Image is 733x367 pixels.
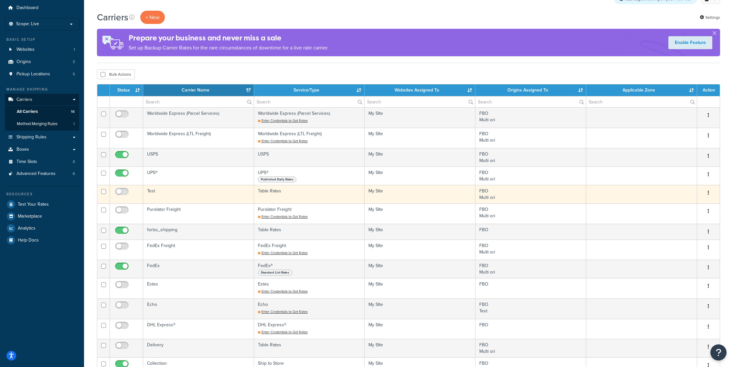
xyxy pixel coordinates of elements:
td: My SIte [365,298,475,319]
span: 3 [73,59,75,65]
td: FBO Multi ori [475,203,586,224]
td: Test [143,185,254,203]
span: Carriers [16,97,32,103]
td: Worldwide Express (Parcel Services) [143,107,254,128]
a: Method Merging Rules 1 [5,118,79,130]
span: Enter Credentials to Get Rates [261,214,308,219]
span: Analytics [18,226,36,231]
a: Analytics [5,222,79,234]
button: + New [140,11,165,24]
td: FedEx® [254,260,365,278]
span: Enter Credentials to Get Rates [261,118,308,123]
span: 1 [73,121,75,127]
li: All Carriers [5,106,79,118]
li: Origins [5,56,79,68]
td: My SIte [365,107,475,128]
td: FBO Test [475,298,586,319]
td: FedEx Freight [143,240,254,260]
td: My SIte [365,148,475,167]
h4: Prepare your business and never miss a sale [129,33,328,43]
td: FBO Multi ori [475,185,586,203]
td: My SIte [365,128,475,148]
a: Help Docs [5,234,79,246]
th: Carrier Name: activate to sort column ascending [143,84,254,96]
td: FBO Multi ori [475,107,586,128]
input: Search [475,96,586,107]
td: Purolator Freight [143,203,254,224]
td: UPS® [143,167,254,185]
span: Origins [16,59,31,65]
a: Enter Credentials to Get Rates [258,309,308,314]
span: 16 [71,109,75,114]
a: Enter Credentials to Get Rates [258,329,308,335]
li: Websites [5,44,79,56]
span: Enter Credentials to Get Rates [261,289,308,294]
td: FBO Multi ori [475,167,586,185]
td: Worldwide Express (LTL Freight) [143,128,254,148]
span: Enter Credentials to Get Rates [261,250,308,255]
a: Enable Feature [668,36,712,49]
button: Open Resource Center [710,344,727,361]
td: FBO [475,278,586,298]
td: My SIte [365,240,475,260]
span: Method Merging Rules [17,121,58,127]
span: 1 [74,47,75,52]
a: All Carriers 16 [5,106,79,118]
td: FedEx [143,260,254,278]
td: My SIte [365,185,475,203]
li: Advanced Features [5,168,79,180]
li: Method Merging Rules [5,118,79,130]
input: Search [143,96,254,107]
span: Advanced Features [16,171,56,177]
span: Dashboard [16,5,38,11]
td: Estes [254,278,365,298]
p: Set up Backup Carrier Rates for the rare circumstances of downtime for a live rate carrier. [129,43,328,52]
h1: Carriers [97,11,128,24]
input: Search [365,96,475,107]
span: Enter Credentials to Get Rates [261,309,308,314]
span: 6 [73,171,75,177]
th: Origins Assigned To: activate to sort column ascending [475,84,586,96]
span: Pickup Locations [16,71,50,77]
span: Standard List Rates [258,270,292,275]
td: USPS [143,148,254,167]
input: Search [586,96,697,107]
td: DHL Express® [143,319,254,339]
a: Origins 3 [5,56,79,68]
td: My SIte [365,224,475,240]
td: Table Rates [254,339,365,357]
th: Websites Assigned To: activate to sort column ascending [365,84,475,96]
td: Worldwide Express (Parcel Services) [254,107,365,128]
a: Boxes [5,144,79,156]
a: Enter Credentials to Get Rates [258,138,308,144]
td: Purolator Freight [254,203,365,224]
th: Service/Type: activate to sort column ascending [254,84,365,96]
td: My SIte [365,260,475,278]
button: Bulk Actions [97,70,135,79]
a: Advanced Features 6 [5,168,79,180]
td: FBO Multi ori [475,260,586,278]
li: Marketplace [5,210,79,222]
a: Carriers [5,94,79,106]
li: Carriers [5,94,79,131]
td: My SIte [365,339,475,357]
a: Enter Credentials to Get Rates [258,118,308,123]
td: UPS® [254,167,365,185]
span: Websites [16,47,35,52]
td: FBO [475,319,586,339]
td: Worldwide Express (LTL Freight) [254,128,365,148]
td: FBO Multi ori [475,339,586,357]
a: Enter Credentials to Get Rates [258,214,308,219]
a: Dashboard [5,2,79,14]
a: Enter Credentials to Get Rates [258,250,308,255]
li: Time Slots [5,156,79,168]
td: FedEx Freight [254,240,365,260]
td: forbo_shipping [143,224,254,240]
a: Settings [700,13,720,22]
a: Websites 1 [5,44,79,56]
td: My SIte [365,278,475,298]
td: FBO Multi ori [475,128,586,148]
